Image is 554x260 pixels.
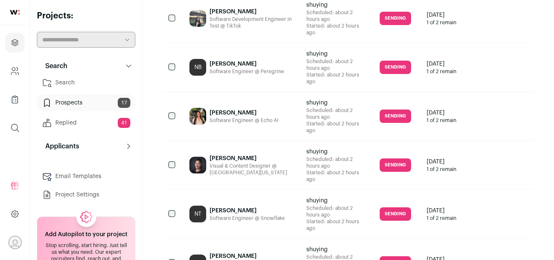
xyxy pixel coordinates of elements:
[189,10,206,27] img: 212bdbadf5d938ae7c0f2c68d60df70a508b385d836b9871e7aacae0ab6ed130
[118,98,130,108] span: 17
[306,169,367,183] div: Started: about 2 hours ago
[210,215,285,222] div: Software Engineer @ Snowflake
[40,141,79,151] p: Applicants
[427,215,456,222] span: 1 of 2 remain
[306,245,367,254] div: shuying
[8,236,22,249] button: Open dropdown
[427,109,456,117] span: [DATE]
[5,61,25,81] a: Company and ATS Settings
[306,71,367,85] div: Started: about 2 hours ago
[45,230,127,239] h2: Add Autopilot to your project
[427,19,456,26] span: 1 of 2 remain
[306,218,367,232] div: Started: about 2 hours ago
[210,206,285,215] div: [PERSON_NAME]
[189,59,206,76] div: NB
[306,58,367,71] div: Scheduled: about 2 hours ago
[306,50,367,58] div: shuying
[306,148,367,156] div: shuying
[306,156,367,169] div: Scheduled: about 2 hours ago
[427,11,456,19] span: [DATE]
[37,115,135,131] a: Replied41
[189,206,206,222] div: NT
[306,23,367,36] div: Started: about 2 hours ago
[427,117,456,124] span: 1 of 2 remain
[427,166,456,173] span: 1 of 2 remain
[306,205,367,218] div: Scheduled: about 2 hours ago
[210,16,293,29] div: Software Development Engineer in Test @ TikTok
[306,120,367,134] div: Started: about 2 hours ago
[380,207,411,221] span: Sending
[40,61,67,71] p: Search
[10,10,20,15] img: wellfound-shorthand-0d5821cbd27db2630d0214b213865d53afaa358527fdda9d0ea32b1df1b89c2c.svg
[380,12,411,25] span: Sending
[306,9,367,23] div: Scheduled: about 2 hours ago
[118,118,130,128] span: 41
[37,138,135,155] button: Applicants
[380,61,411,74] span: Sending
[37,94,135,111] a: Prospects17
[380,110,411,123] span: Sending
[210,163,293,176] div: Visual & Content Designer @ [GEOGRAPHIC_DATA][US_STATE]
[210,109,278,117] div: [PERSON_NAME]
[210,154,293,163] div: [PERSON_NAME]
[37,186,135,203] a: Project Settings
[5,33,25,53] a: Projects
[37,168,135,185] a: Email Templates
[306,1,367,9] div: shuying
[37,74,135,91] a: Search
[5,89,25,110] a: Company Lists
[37,10,135,22] h2: Projects:
[380,158,411,172] span: Sending
[210,68,284,75] div: Software Engineer @ Peregrine
[306,107,367,120] div: Scheduled: about 2 hours ago
[189,157,206,173] img: f55dc8813258650c035635dc1fa8fa587a14ae6299a42151603ba5a523eb7976.jpg
[427,206,456,215] span: [DATE]
[427,158,456,166] span: [DATE]
[306,99,367,107] div: shuying
[427,68,456,75] span: 1 of 2 remain
[427,60,456,68] span: [DATE]
[210,117,278,124] div: Software Engineer @ Echo AI
[189,108,206,125] img: cba16a7b38f24929fd4d9d5c45897c2784bebab2f11587b187c8f0253312114b.jpg
[306,196,367,205] div: shuying
[37,58,135,74] button: Search
[210,60,284,68] div: [PERSON_NAME]
[210,8,293,16] div: [PERSON_NAME]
